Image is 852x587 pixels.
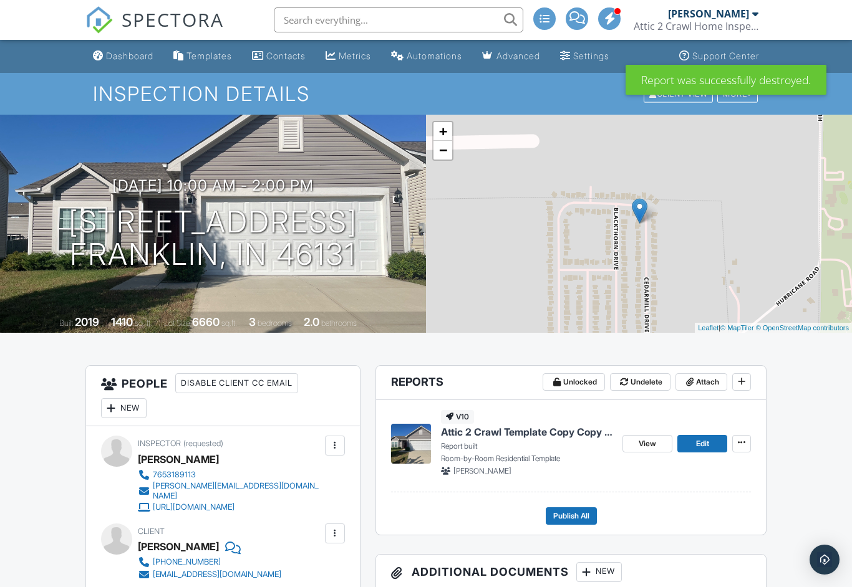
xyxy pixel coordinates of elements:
div: Support Center [692,50,759,61]
div: [PERSON_NAME] [138,450,219,469]
h3: [DATE] 10:00 am - 2:00 pm [112,177,314,194]
div: [PERSON_NAME][EMAIL_ADDRESS][DOMAIN_NAME] [153,481,322,501]
a: 7653189113 [138,469,322,481]
a: Leaflet [698,324,719,332]
a: Metrics [321,45,376,68]
span: Client [138,527,165,536]
div: 2.0 [304,315,319,328]
div: More [717,85,758,102]
div: 1410 [111,315,133,328]
div: 7653189113 [153,470,196,480]
div: New [101,398,147,418]
span: bedrooms [258,318,292,328]
span: bathrooms [321,318,357,328]
input: Search everything... [274,7,523,32]
a: Support Center [674,45,764,68]
h1: Inspection Details [93,83,758,105]
span: Lot Size [164,318,190,328]
span: (requested) [183,439,223,448]
div: [PERSON_NAME] [668,7,749,20]
a: Client View [642,88,716,98]
div: [EMAIL_ADDRESS][DOMAIN_NAME] [153,570,281,580]
a: © OpenStreetMap contributors [756,324,849,332]
h3: People [86,366,360,426]
div: Disable Client CC Email [175,373,298,393]
div: [PHONE_NUMBER] [153,557,221,567]
div: 2019 [75,315,99,328]
a: [PERSON_NAME][EMAIL_ADDRESS][DOMAIN_NAME] [138,481,322,501]
a: Templates [168,45,237,68]
a: Settings [555,45,614,68]
div: Open Intercom Messenger [810,545,840,575]
span: SPECTORA [122,6,224,32]
span: Inspector [138,439,181,448]
div: [PERSON_NAME] [138,537,219,556]
a: Dashboard [88,45,158,68]
div: Attic 2 Crawl Home Inspectors, LLC [634,20,758,32]
a: © MapTiler [720,324,754,332]
div: New [576,562,622,582]
span: sq. ft. [135,318,152,328]
div: [URL][DOMAIN_NAME] [153,502,235,512]
h1: [STREET_ADDRESS] Franklin, IN 46131 [69,206,357,272]
a: Automations (Basic) [386,45,467,68]
div: Settings [573,50,609,61]
div: Client View [644,85,713,102]
a: Zoom out [433,141,452,160]
div: Dashboard [106,50,153,61]
div: Contacts [266,50,306,61]
img: The Best Home Inspection Software - Spectora [85,6,113,34]
a: [EMAIL_ADDRESS][DOMAIN_NAME] [138,568,281,581]
a: [URL][DOMAIN_NAME] [138,501,322,513]
div: Templates [186,50,232,61]
a: SPECTORA [85,17,224,43]
div: 3 [249,315,256,328]
span: Built [59,318,73,328]
a: Advanced [477,45,545,68]
a: Zoom in [433,122,452,141]
div: Metrics [339,50,371,61]
div: Automations [407,50,462,61]
div: Report was successfully destroyed. [626,65,826,95]
a: [PHONE_NUMBER] [138,556,281,568]
div: 6660 [192,315,220,328]
a: Contacts [247,45,311,68]
span: sq.ft. [221,318,237,328]
div: Advanced [496,50,540,61]
div: | [695,323,852,333]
